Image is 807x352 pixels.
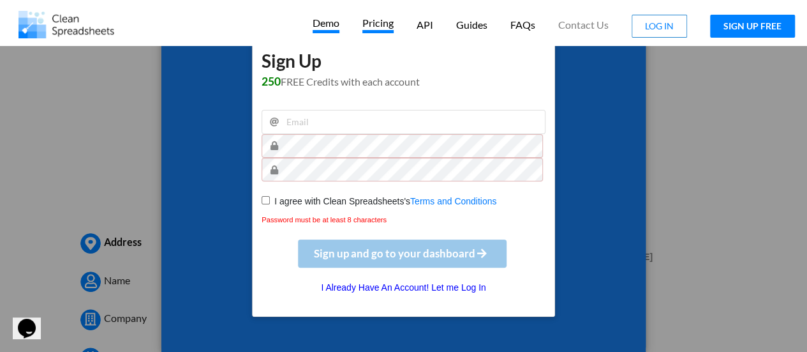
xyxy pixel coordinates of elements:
button: LOG IN [632,15,687,38]
button: SIGN UP FREE [710,15,795,38]
h1: Sign Up [262,49,545,88]
span: Contact Us [558,20,609,30]
p: Demo [313,17,339,33]
span: LOG IN [645,20,674,31]
p: FAQs [510,19,535,32]
small: Password must be at least 8 characters [262,216,387,224]
a: Terms and Conditions [410,196,496,206]
iframe: chat widget [13,301,54,339]
img: Logo.png [19,11,114,38]
input: Email [262,110,545,134]
p: API [417,19,433,32]
p: I Already Have An Account! Let me Log In [262,281,545,294]
span: FREE Credits with each account [262,75,420,88]
p: Pricing [362,17,394,33]
span: 250 [262,75,281,88]
p: Guides [456,19,487,32]
span: I agree with Clean Spreadsheets's [270,196,410,206]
